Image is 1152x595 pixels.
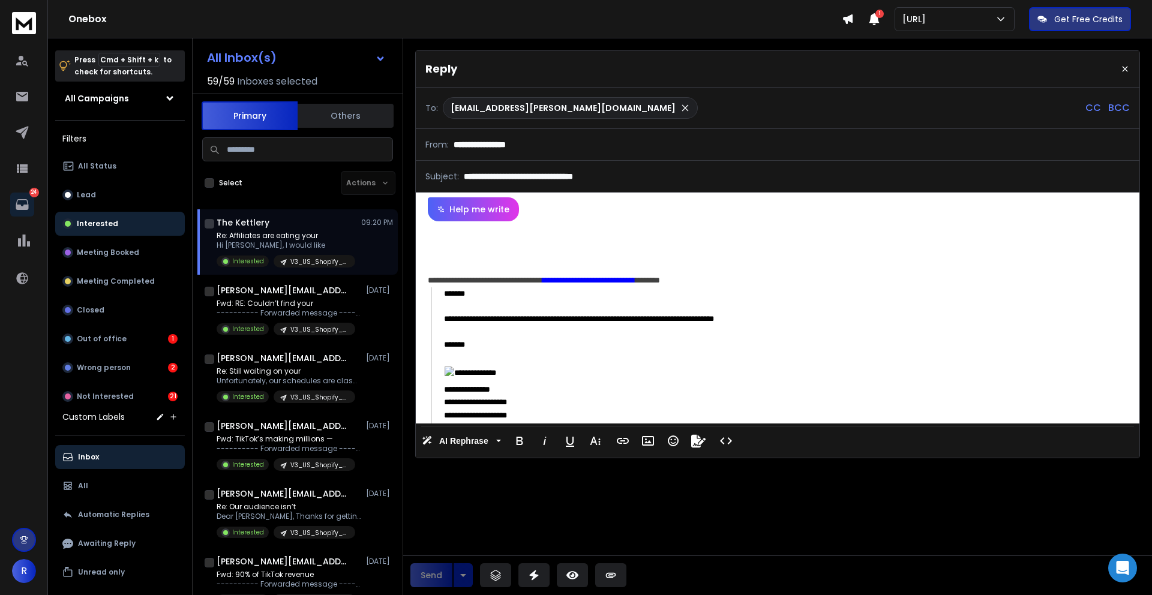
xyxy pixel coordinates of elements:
button: Not Interested21 [55,384,185,408]
p: Automatic Replies [78,510,149,519]
p: [EMAIL_ADDRESS][PERSON_NAME][DOMAIN_NAME] [451,102,676,114]
button: Get Free Credits [1029,7,1131,31]
button: Italic (⌘I) [533,429,556,453]
p: [URL] [902,13,931,25]
p: To: [425,102,438,114]
p: Get Free Credits [1054,13,1123,25]
p: From: [425,139,449,151]
p: Dear [PERSON_NAME], Thanks for getting back [217,512,361,521]
button: All Campaigns [55,86,185,110]
p: Unread only [78,567,125,577]
p: Wrong person [77,363,131,372]
button: Meeting Booked [55,241,185,265]
p: Subject: [425,170,459,182]
span: 59 / 59 [207,74,235,89]
button: Unread only [55,560,185,584]
p: Meeting Completed [77,277,155,286]
p: CC [1085,101,1101,115]
button: Closed [55,298,185,322]
p: Fwd: 90% of TikTok revenue [217,570,361,579]
p: [DATE] [366,557,393,566]
p: BCC [1108,101,1130,115]
img: logo [12,12,36,34]
div: 2 [168,363,178,372]
p: Inbox [78,452,99,462]
h1: All Campaigns [65,92,129,104]
p: All [78,481,88,491]
p: Lead [77,190,96,200]
p: All Status [78,161,116,171]
button: Meeting Completed [55,269,185,293]
button: Insert Image (⌘P) [637,429,659,453]
button: Primary [202,101,298,130]
p: Out of office [77,334,127,344]
p: Meeting Booked [77,248,139,257]
p: Interested [232,324,264,333]
p: Unfortunately, our schedules are clashing [217,376,361,386]
p: Reply [425,61,457,77]
h1: [PERSON_NAME][EMAIL_ADDRESS] [217,420,349,432]
button: Automatic Replies [55,503,185,527]
div: 1 [168,334,178,344]
p: ---------- Forwarded message --------- From: [PERSON_NAME] [217,579,361,589]
p: Interested [232,257,264,266]
button: Inbox [55,445,185,469]
label: Select [219,178,242,188]
span: Cmd + Shift + k [98,53,160,67]
button: All Status [55,154,185,178]
p: [DATE] [366,489,393,498]
p: ---------- Forwarded message --------- From: [PERSON_NAME] [217,308,361,318]
p: Interested [77,219,118,229]
p: 24 [29,188,39,197]
h3: Custom Labels [62,411,125,423]
span: 1 [875,10,884,18]
p: Interested [232,528,264,537]
p: Interested [232,392,264,401]
div: Open Intercom Messenger [1108,554,1137,582]
p: Hi [PERSON_NAME], I would like [217,241,355,250]
p: 09:20 PM [361,218,393,227]
h1: Onebox [68,12,842,26]
button: Signature [687,429,710,453]
h3: Filters [55,130,185,147]
p: [DATE] [366,353,393,363]
p: Closed [77,305,104,315]
button: Emoticons [662,429,685,453]
p: Re: Affiliates are eating your [217,231,355,241]
p: V3_US_Shopify_2.5M-100M-CLEANED-D2C [290,528,348,537]
button: Interested [55,212,185,236]
p: Not Interested [77,392,134,401]
p: Fwd: TikTok’s making millions — [217,434,361,444]
p: Re: Our audience isn’t [217,502,361,512]
button: R [12,559,36,583]
p: Interested [232,460,264,469]
button: Wrong person2 [55,356,185,380]
p: [DATE] [366,421,393,431]
p: V3_US_Shopify_2.5M-100M-CLEANED-D2C [290,325,348,334]
p: Re: Still waiting on your [217,366,361,376]
button: Underline (⌘U) [559,429,581,453]
button: All [55,474,185,498]
button: Insert Link (⌘K) [611,429,634,453]
p: [DATE] [366,286,393,295]
p: ---------- Forwarded message --------- From: [PERSON_NAME] [217,444,361,453]
button: Awaiting Reply [55,531,185,555]
h1: [PERSON_NAME][EMAIL_ADDRESS] [217,555,349,567]
h3: Inboxes selected [237,74,317,89]
button: Bold (⌘B) [508,429,531,453]
h1: [PERSON_NAME][EMAIL_ADDRESS][DOMAIN_NAME] [217,488,349,500]
p: V3_US_Shopify_2.5M-100M-CLEANED-D2C [290,257,348,266]
button: All Inbox(s) [197,46,395,70]
p: Awaiting Reply [78,539,136,548]
button: AI Rephrase [419,429,503,453]
p: V3_US_Shopify_2.5M-100M-CLEANED-D2C [290,461,348,470]
button: More Text [584,429,607,453]
button: Help me write [428,197,519,221]
p: Press to check for shortcuts. [74,54,172,78]
h1: [PERSON_NAME][EMAIL_ADDRESS] [217,284,349,296]
button: Code View [715,429,737,453]
span: AI Rephrase [437,436,491,446]
a: 24 [10,193,34,217]
h1: All Inbox(s) [207,52,277,64]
